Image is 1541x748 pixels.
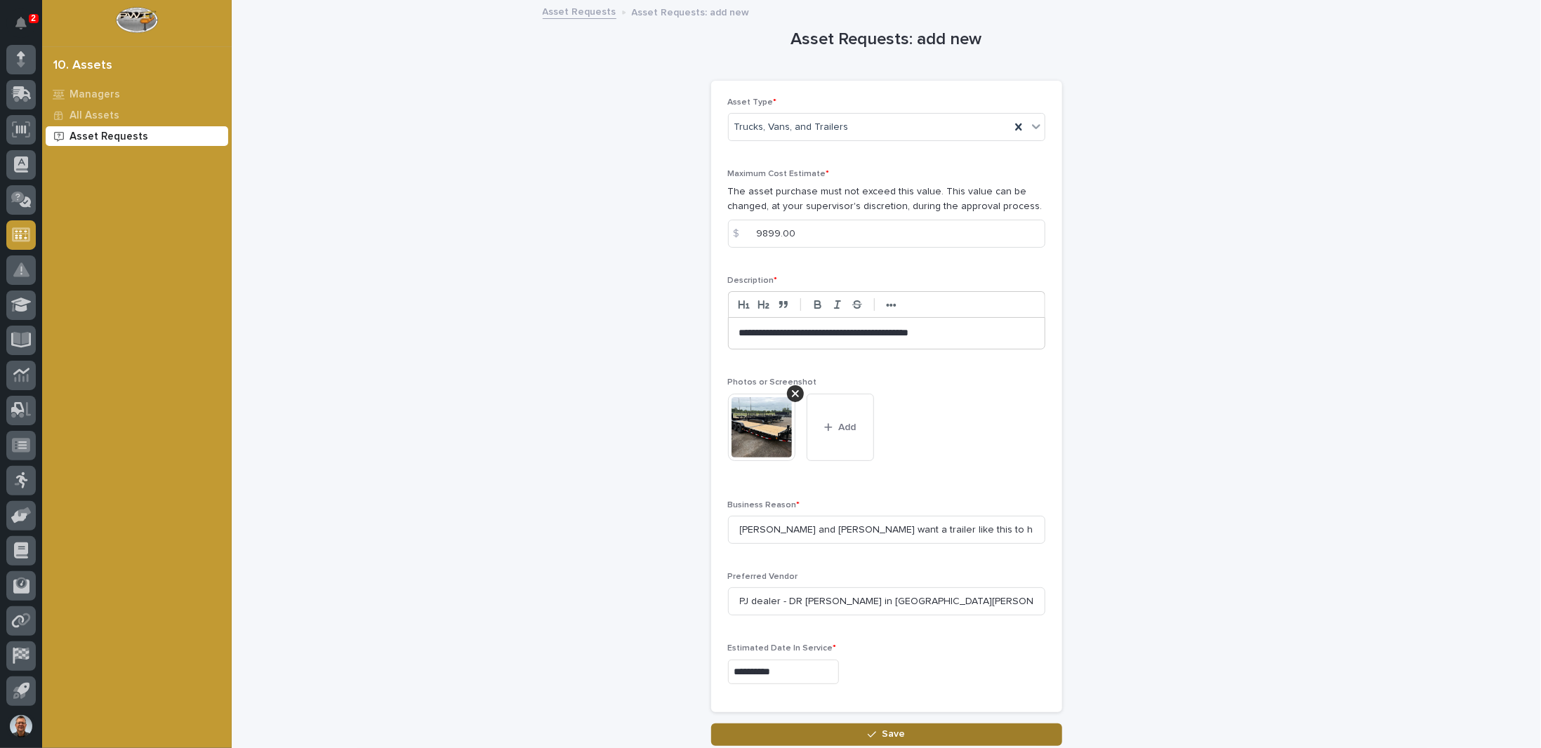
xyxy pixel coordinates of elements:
span: Asset Type [728,98,777,107]
strong: ••• [886,300,897,311]
a: Asset Requests [543,3,616,19]
a: All Assets [42,105,232,126]
img: Workspace Logo [116,7,157,33]
p: 2 [31,13,36,23]
p: Asset Requests: add new [632,4,750,19]
div: Notifications2 [18,17,36,39]
h1: Asset Requests: add new [711,29,1062,50]
span: Preferred Vendor [728,573,798,581]
span: Maximum Cost Estimate [728,170,830,178]
p: The asset purchase must not exceed this value. This value can be changed, at your supervisor's di... [728,185,1045,214]
button: users-avatar [6,712,36,741]
a: Asset Requests [42,126,232,147]
button: Notifications [6,8,36,38]
button: Save [711,723,1062,746]
span: Photos or Screenshot [728,378,817,387]
span: Business Reason [728,501,800,509]
p: Asset Requests [70,131,148,143]
button: Add [807,394,874,461]
p: All Assets [70,109,119,122]
div: 10. Assets [53,58,112,74]
span: Description [728,276,778,285]
input: Dollar Amount [728,220,1045,248]
p: Managers [70,88,120,101]
a: Managers [42,84,232,105]
span: Add [838,421,856,434]
button: ••• [882,296,901,313]
div: $ [728,220,756,248]
span: Trucks, Vans, and Trailers [734,120,849,135]
span: Estimated Date In Service [728,644,837,653]
span: Save [882,728,905,740]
